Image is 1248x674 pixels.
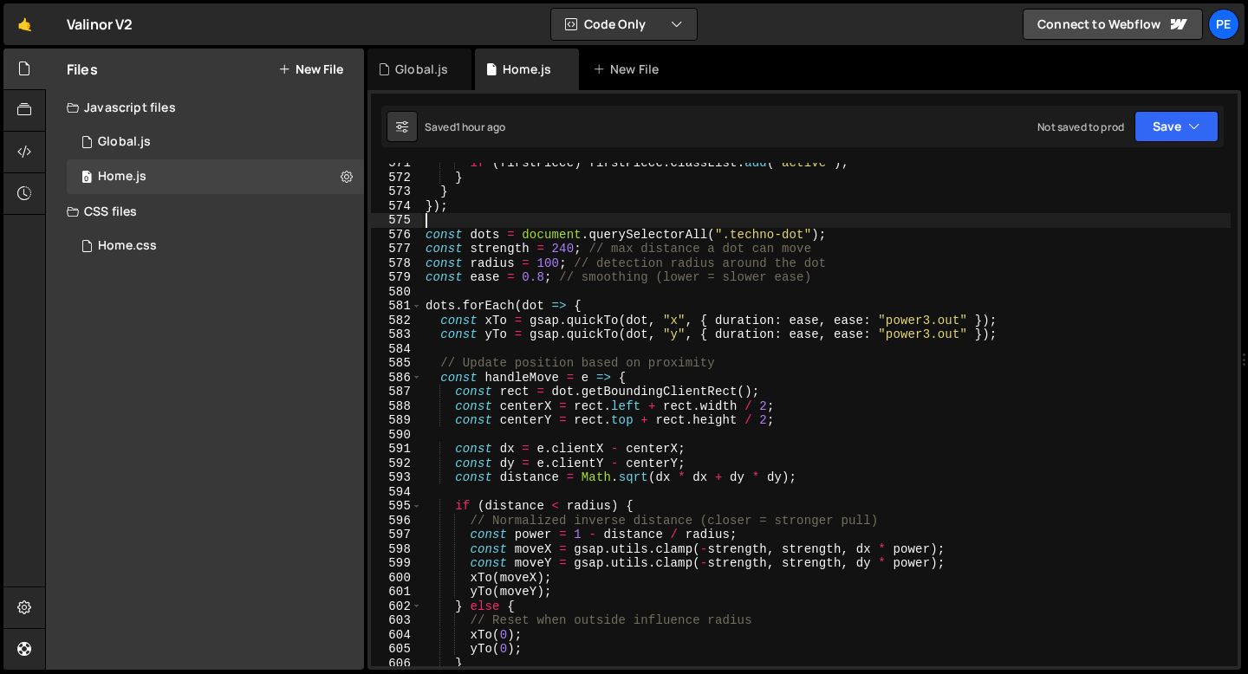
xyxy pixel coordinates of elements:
div: 597 [371,528,422,542]
div: 606 [371,657,422,671]
div: Global.js [395,61,448,78]
button: Save [1134,111,1219,142]
div: 571 [371,156,422,171]
div: 599 [371,556,422,571]
div: Not saved to prod [1037,120,1124,134]
div: New File [593,61,666,78]
div: Valinor V2 [67,14,133,35]
div: 583 [371,327,422,342]
div: 598 [371,542,422,557]
div: 584 [371,342,422,357]
div: 602 [371,599,422,614]
div: 579 [371,270,422,285]
div: 582 [371,314,422,328]
div: Javascript files [46,90,364,125]
div: 585 [371,356,422,371]
div: 17312/48036.css [67,229,364,263]
h2: Files [67,60,98,79]
div: 593 [371,470,422,485]
div: 573 [371,185,422,199]
div: Home.js [98,169,146,185]
div: 586 [371,371,422,386]
div: 1 hour ago [456,120,506,134]
div: Home.css [98,238,157,254]
div: 580 [371,285,422,300]
div: 589 [371,413,422,428]
div: 595 [371,499,422,514]
div: 575 [371,213,422,228]
div: 17312/48035.js [67,159,364,194]
div: 604 [371,628,422,643]
div: 576 [371,228,422,243]
div: 581 [371,299,422,314]
div: 590 [371,428,422,443]
div: 592 [371,457,422,471]
div: 591 [371,442,422,457]
button: New File [278,62,343,76]
div: 600 [371,571,422,586]
div: 17312/48098.js [67,125,364,159]
div: 578 [371,256,422,271]
div: Home.js [503,61,551,78]
div: 574 [371,199,422,214]
span: 0 [81,172,92,185]
a: Connect to Webflow [1023,9,1203,40]
div: 601 [371,585,422,599]
div: 594 [371,485,422,500]
a: 🤙 [3,3,46,45]
div: CSS files [46,194,364,229]
div: 605 [371,642,422,657]
div: 603 [371,613,422,628]
button: Code Only [551,9,697,40]
div: Saved [425,120,505,134]
div: 588 [371,399,422,414]
div: 572 [371,171,422,185]
div: 596 [371,514,422,528]
div: Global.js [98,134,151,150]
div: 587 [371,385,422,399]
a: Pe [1208,9,1239,40]
div: 577 [371,242,422,256]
